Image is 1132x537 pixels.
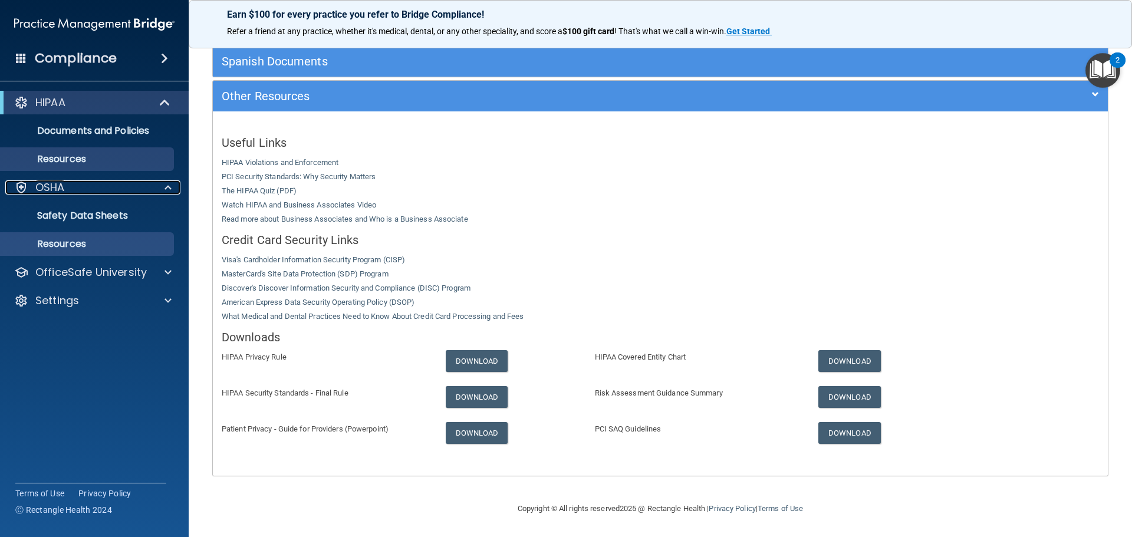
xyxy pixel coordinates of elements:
p: PCI SAQ Guidelines [595,422,801,436]
a: Download [818,350,881,372]
a: Download [446,350,508,372]
div: Copyright © All rights reserved 2025 @ Rectangle Health | | [445,490,876,528]
div: 2 [1115,60,1120,75]
h5: Spanish Documents [222,55,876,68]
a: Settings [14,294,172,308]
a: Get Started [726,27,772,36]
span: Refer a friend at any practice, whether it's medical, dental, or any other speciality, and score a [227,27,562,36]
h5: Downloads [222,331,1099,344]
p: Resources [8,238,169,250]
p: OSHA [35,180,65,195]
img: PMB logo [14,12,175,36]
a: PCI Security Standards: Why Security Matters [222,172,376,181]
a: What Medical and Dental Practices Need to Know About Credit Card Processing and Fees [222,312,524,321]
a: HIPAA Violations and Enforcement [222,158,338,167]
a: Other Resources [222,87,1099,106]
a: Visa's Cardholder Information Security Program (CISP) [222,255,405,264]
a: Read more about Business Associates and Who is a Business Associate [222,215,468,223]
p: HIPAA Security Standards - Final Rule [222,386,428,400]
p: HIPAA [35,95,65,110]
h5: Useful Links [222,136,1099,149]
p: HIPAA Covered Entity Chart [595,350,801,364]
p: HIPAA Privacy Rule [222,350,428,364]
h5: Other Resources [222,90,876,103]
a: Terms of Use [758,504,803,513]
a: MasterCard's Site Data Protection (SDP) Program [222,269,389,278]
a: Download [818,386,881,408]
a: Watch HIPAA and Business Associates Video [222,200,376,209]
p: Earn $100 for every practice you refer to Bridge Compliance! [227,9,1094,20]
a: Download [818,422,881,444]
a: OfficeSafe University [14,265,172,279]
h4: Compliance [35,50,117,67]
a: Spanish Documents [222,52,1099,71]
a: Discover's Discover Information Security and Compliance (DISC) Program [222,284,470,292]
a: American Express Data Security Operating Policy (DSOP) [222,298,414,307]
p: OfficeSafe University [35,265,147,279]
a: Download [446,386,508,408]
a: HIPAA [14,95,171,110]
a: Download [446,422,508,444]
p: Safety Data Sheets [8,210,169,222]
a: Privacy Policy [709,504,755,513]
strong: $100 gift card [562,27,614,36]
p: Risk Assessment Guidance Summary [595,386,801,400]
strong: Get Started [726,27,770,36]
a: OSHA [14,180,172,195]
p: Settings [35,294,79,308]
h5: Credit Card Security Links [222,233,1099,246]
p: Resources [8,153,169,165]
p: Documents and Policies [8,125,169,137]
button: Open Resource Center, 2 new notifications [1085,53,1120,88]
a: The HIPAA Quiz (PDF) [222,186,297,195]
span: ! That's what we call a win-win. [614,27,726,36]
span: Ⓒ Rectangle Health 2024 [15,504,112,516]
p: Patient Privacy - Guide for Providers (Powerpoint) [222,422,428,436]
a: Terms of Use [15,487,64,499]
a: Privacy Policy [78,487,131,499]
